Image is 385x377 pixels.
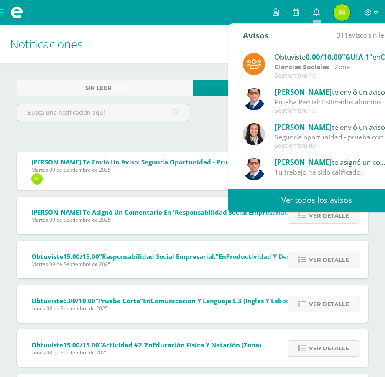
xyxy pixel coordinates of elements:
[17,104,189,121] input: Busca una notificación aquí
[275,157,332,167] span: [PERSON_NAME]
[243,24,269,47] div: Avisos
[10,36,83,52] span: Notificaciones
[31,305,358,312] span: Lunes 08 de Septiembre de 2025
[275,122,332,132] span: [PERSON_NAME]
[150,296,358,305] span: Comunicación y Lenguaje L.3 (Inglés y Laboratorio) (Prueba Corta)
[243,123,265,145] img: b15e54589cdbd448c33dd63f135c9987.png
[226,252,332,261] span: Productividad y Desarrollo (Zona)
[275,62,329,71] strong: Ciencias Sociales
[99,341,145,349] span: "Actividad #2"
[63,341,99,349] span: 15.00/15.00
[31,158,258,166] span: [PERSON_NAME] te envió un aviso: Segunda oportunidad - prueba corta
[31,349,261,356] span: Lunes 08 de Septiembre de 2025
[243,88,265,110] img: 059ccfba660c78d33e1d6e9d5a6a4bb6.png
[31,173,43,185] img: b88b248cef0e4126990c0371e4aade94.png
[309,341,349,356] span: Ver detalle
[31,166,258,173] span: Martes 09 de Septiembre de 2025
[31,296,358,305] span: Obtuviste en
[95,296,143,305] span: "Prueba Corta"
[306,52,342,62] span: 0.00/10.00
[153,341,261,349] span: Educación Física y Natación (Zona)
[309,208,349,223] span: Ver detalle
[115,80,128,96] span: (313)
[31,261,332,268] span: Martes 09 de Septiembre de 2025
[309,296,349,312] span: Ver detalle
[193,80,369,96] a: Leídos
[63,296,95,305] span: 6.00/10.00
[337,30,348,40] span: 311
[334,4,350,21] img: ad9f36509aab1feb172c6644ea95a3f4.png
[99,252,219,261] span: "Responsabilidad social empresarial."
[275,87,332,97] span: [PERSON_NAME]
[17,80,193,96] a: Sin leer(313)
[309,252,349,268] span: Ver detalle
[31,252,332,261] span: Obtuviste en
[85,80,112,96] span: Sin leer
[342,52,372,62] span: "GUÍA 1"
[31,341,261,349] span: Obtuviste en
[63,252,99,261] span: 15.00/15.00
[243,158,265,180] img: 059ccfba660c78d33e1d6e9d5a6a4bb6.png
